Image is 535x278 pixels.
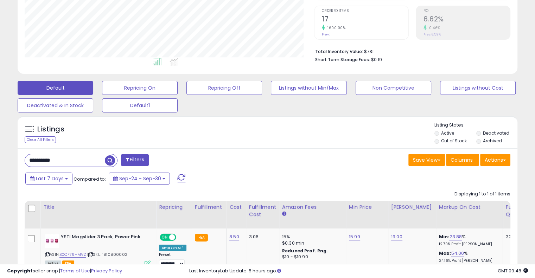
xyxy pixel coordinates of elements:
div: Fulfillment Cost [249,203,276,218]
label: Out of Stock [441,138,467,144]
div: Cost [229,203,243,211]
span: Columns [451,156,473,163]
div: Markup on Cost [439,203,500,211]
b: Total Inventory Value: [315,49,363,54]
small: Prev: 6.59% [423,32,441,37]
small: Prev: 1 [322,32,331,37]
h5: Listings [37,124,64,134]
label: Archived [483,138,502,144]
div: ASIN: [45,234,151,266]
div: Amazon Fees [282,203,343,211]
div: Amazon AI * [159,245,186,251]
button: Filters [121,154,148,166]
b: YETI Magslider 3 Pack, Power Pink [61,234,146,242]
a: 15.99 [349,233,360,240]
button: Deactivated & In Stock [18,98,93,112]
div: Fulfillable Quantity [506,203,530,218]
div: 15% [282,234,340,240]
button: Actions [480,154,510,166]
button: Default1 [102,98,178,112]
div: [PERSON_NAME] [391,203,433,211]
div: $0.30 min [282,240,340,246]
p: Listing States: [434,122,517,129]
li: $731 [315,47,505,55]
button: Listings without Cost [440,81,516,95]
span: Ordered Items [322,9,408,13]
span: | SKU: 1810800002 [87,252,127,257]
img: 31gOd6+GbsL._SL40_.jpg [45,234,59,248]
span: ON [160,234,169,240]
button: Non Competitive [356,81,431,95]
div: $10 - $10.90 [282,254,340,260]
small: 0.46% [427,25,440,31]
div: % [439,250,497,263]
a: B0CF76HMVZ [59,252,86,258]
div: 3.06 [249,234,274,240]
span: $0.19 [371,56,382,63]
a: Terms of Use [60,267,90,274]
b: Max: [439,250,451,257]
span: Sep-24 - Sep-30 [119,175,161,182]
button: Repricing Off [186,81,262,95]
div: Min Price [349,203,385,211]
button: Sep-24 - Sep-30 [109,173,170,185]
h2: 6.62% [423,15,510,25]
button: Listings without Min/Max [271,81,346,95]
strong: Copyright [7,267,33,274]
div: Title [43,203,153,211]
div: Clear All Filters [25,136,56,143]
div: Displaying 1 to 1 of 1 items [454,191,510,198]
div: Preset: [159,252,186,268]
div: Last InventoryLab Update: 5 hours ago. [189,268,528,274]
button: Save View [408,154,445,166]
a: 54.00 [451,250,464,257]
a: 8.50 [229,233,239,240]
small: 1600.00% [325,25,345,31]
b: Short Term Storage Fees: [315,57,370,63]
b: Min: [439,233,450,240]
span: ROI [423,9,510,13]
button: Columns [446,154,479,166]
p: 12.70% Profit [PERSON_NAME] [439,242,497,247]
div: 32 [506,234,528,240]
button: Last 7 Days [25,173,72,185]
h2: 17 [322,15,408,25]
a: 19.00 [391,233,402,240]
span: 2025-10-8 09:48 GMT [498,267,528,274]
label: Deactivated [483,130,509,136]
span: Compared to: [74,176,106,182]
label: Active [441,130,454,136]
button: Default [18,81,93,95]
b: Reduced Prof. Rng. [282,248,328,254]
a: Privacy Policy [91,267,122,274]
a: 23.88 [449,233,462,240]
span: OFF [175,234,186,240]
span: Last 7 Days [36,175,64,182]
div: Repricing [159,203,189,211]
small: Amazon Fees. [282,211,286,217]
button: Repricing On [102,81,178,95]
div: % [439,234,497,247]
div: seller snap | | [7,268,122,274]
th: The percentage added to the cost of goods (COGS) that forms the calculator for Min & Max prices. [436,201,503,228]
div: Fulfillment [195,203,223,211]
small: FBA [195,234,208,241]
